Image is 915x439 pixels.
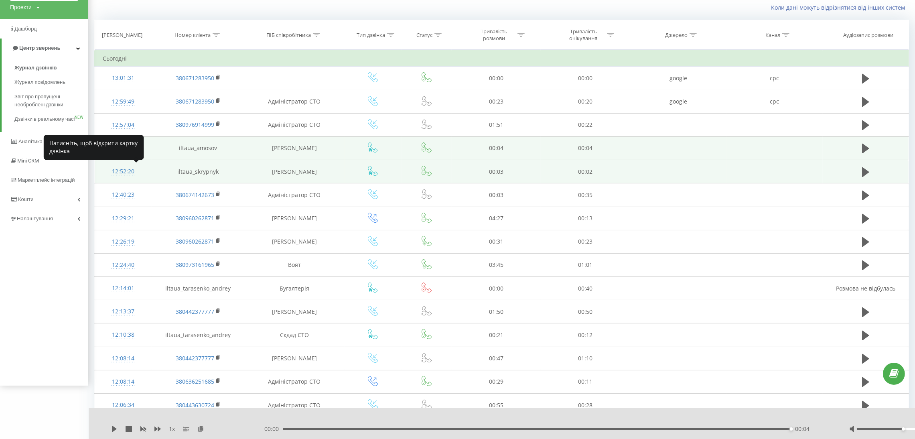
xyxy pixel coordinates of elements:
[10,3,32,11] div: Проекти
[630,67,726,90] td: google
[95,51,909,67] td: Сьогодні
[541,230,630,253] td: 00:23
[18,196,33,202] span: Кошти
[103,304,144,319] div: 12:13:37
[103,397,144,413] div: 12:06:34
[541,253,630,276] td: 01:01
[452,207,541,230] td: 04:27
[174,32,211,39] div: Номер клієнта
[103,280,144,296] div: 12:14:01
[244,300,344,323] td: [PERSON_NAME]
[452,323,541,347] td: 00:21
[665,32,688,39] div: Джерело
[103,351,144,366] div: 12:08:14
[152,277,244,300] td: iltaua_tarasenko_andrey
[771,4,909,11] a: Коли дані можуть відрізнятися вiд інших систем
[176,401,214,409] a: 380443630724
[14,64,57,72] span: Журнал дзвінків
[244,370,344,393] td: Адміністратор СТО
[541,207,630,230] td: 00:13
[103,70,144,86] div: 13:01:31
[244,347,344,370] td: [PERSON_NAME]
[14,89,88,112] a: Звіт про пропущені необроблені дзвінки
[244,183,344,207] td: Адміністратор СТО
[244,253,344,276] td: Воят
[452,90,541,113] td: 00:23
[541,370,630,393] td: 00:11
[244,136,344,160] td: [PERSON_NAME]
[541,160,630,183] td: 00:02
[18,138,43,144] span: Аналiтика
[452,253,541,276] td: 03:45
[452,347,541,370] td: 00:47
[416,32,432,39] div: Статус
[266,32,311,39] div: ПІБ співробітника
[103,117,144,133] div: 12:57:04
[103,257,144,273] div: 12:24:40
[541,394,630,417] td: 00:28
[152,160,244,183] td: iltaua_skrypnyk
[357,32,385,39] div: Тип дзвінка
[14,93,84,109] span: Звіт про пропущені необроблені дзвінки
[473,28,515,42] div: Тривалість розмови
[452,113,541,136] td: 01:51
[541,300,630,323] td: 00:50
[452,370,541,393] td: 00:29
[244,277,344,300] td: Бугалтерія
[169,425,175,433] span: 1 x
[541,323,630,347] td: 00:12
[452,67,541,90] td: 00:00
[103,374,144,390] div: 12:08:14
[2,39,88,58] a: Центр звернень
[14,61,88,75] a: Журнал дзвінків
[765,32,780,39] div: Канал
[19,45,60,51] span: Центр звернень
[176,191,214,199] a: 380674142673
[103,211,144,226] div: 12:29:21
[836,285,895,292] span: Розмова не відбулась
[176,74,214,82] a: 380671283950
[452,300,541,323] td: 01:50
[541,277,630,300] td: 00:40
[244,160,344,183] td: [PERSON_NAME]
[452,160,541,183] td: 00:03
[244,394,344,417] td: Адміністратор СТО
[152,136,244,160] td: iltaua_amosov
[630,90,726,113] td: google
[17,215,53,222] span: Налаштування
[726,67,823,90] td: cpc
[452,277,541,300] td: 00:00
[103,94,144,110] div: 12:59:49
[14,112,88,126] a: Дзвінки в реальному часіNEW
[176,354,214,362] a: 380442377777
[103,164,144,179] div: 12:52:20
[176,308,214,315] a: 380442377777
[244,207,344,230] td: [PERSON_NAME]
[843,32,894,39] div: Аудіозапис розмови
[541,183,630,207] td: 00:35
[541,90,630,113] td: 00:20
[452,183,541,207] td: 00:03
[14,26,37,32] span: Дашборд
[726,90,823,113] td: cpc
[44,135,144,160] div: Натисніть, щоб відкрити картку дзвінка
[176,121,214,128] a: 380976914999
[244,113,344,136] td: Адміністратор СТО
[452,230,541,253] td: 00:31
[103,234,144,250] div: 12:26:19
[795,425,810,433] span: 00:04
[452,136,541,160] td: 00:04
[14,115,75,123] span: Дзвінки в реальному часі
[541,67,630,90] td: 00:00
[264,425,283,433] span: 00:00
[244,90,344,113] td: Адміністратор СТО
[176,261,214,268] a: 380973161965
[244,323,344,347] td: Скдад СТО
[14,78,65,86] span: Журнал повідомлень
[18,177,75,183] span: Маркетплейс інтеграцій
[176,214,214,222] a: 380960262871
[103,327,144,343] div: 12:10:38
[152,323,244,347] td: iltaua_tarasenko_andrey
[102,32,142,39] div: [PERSON_NAME]
[103,187,144,203] div: 12:40:23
